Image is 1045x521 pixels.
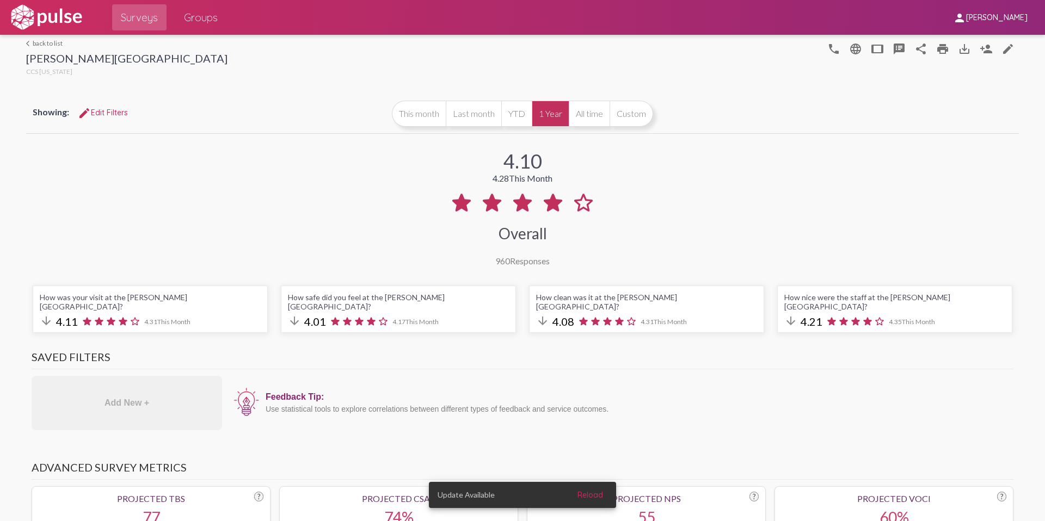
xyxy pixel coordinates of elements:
div: How safe did you feel at the [PERSON_NAME][GEOGRAPHIC_DATA]? [288,293,509,311]
button: Share [910,38,932,59]
button: speaker_notes [888,38,910,59]
mat-icon: Share [914,42,927,55]
span: 4.35 [889,318,935,326]
span: This Month [902,318,935,326]
img: white-logo.svg [9,4,84,31]
span: 4.31 [641,318,687,326]
mat-icon: arrow_downward [536,314,549,327]
span: 4.17 [392,318,439,326]
mat-icon: Edit Filters [78,107,91,120]
div: Projected TBS [39,493,263,504]
mat-icon: arrow_back_ios [26,40,33,47]
div: Projected CSAT [286,493,511,504]
button: YTD [501,101,532,127]
span: Surveys [121,8,158,27]
button: Reload [569,485,612,505]
span: Update Available [438,489,495,500]
span: Showing: [33,107,69,117]
a: language [997,38,1019,59]
button: 1 Year [532,101,569,127]
button: [PERSON_NAME] [944,7,1036,27]
mat-icon: speaker_notes [893,42,906,55]
div: How nice were the staff at the [PERSON_NAME][GEOGRAPHIC_DATA]? [784,293,1005,311]
span: 960 [495,256,510,266]
div: How clean was it at the [PERSON_NAME][GEOGRAPHIC_DATA]? [536,293,757,311]
button: Edit FiltersEdit Filters [69,103,137,122]
span: 4.08 [552,315,574,328]
div: Overall [499,224,547,243]
div: Use statistical tools to explore correlations between different types of feedback and service out... [266,405,1008,413]
span: This Month [509,173,552,183]
a: back to list [26,39,228,47]
span: 4.01 [304,315,326,328]
span: [PERSON_NAME] [966,13,1028,23]
span: 4.21 [801,315,822,328]
mat-icon: language [849,42,862,55]
mat-icon: arrow_downward [784,314,797,327]
mat-icon: arrow_downward [288,314,301,327]
mat-icon: Person [980,42,993,55]
span: This Month [654,318,687,326]
mat-icon: print [936,42,949,55]
button: Person [975,38,997,59]
div: Responses [495,256,550,266]
mat-icon: language [827,42,840,55]
img: icon12.png [233,387,260,417]
span: 4.31 [144,318,190,326]
a: Groups [175,4,226,30]
h3: Saved Filters [32,350,1013,369]
h3: Advanced Survey Metrics [32,461,1013,480]
div: Feedback Tip: [266,392,1008,402]
div: Projected NPS [534,493,759,504]
span: This Month [157,318,190,326]
button: tablet [866,38,888,59]
span: CCS [US_STATE] [26,67,72,76]
div: ? [997,492,1006,501]
mat-icon: language [1001,42,1015,55]
span: This Month [405,318,439,326]
button: Last month [446,101,501,127]
span: 4.11 [56,315,78,328]
span: Reload [577,490,603,500]
button: language [823,38,845,59]
span: Groups [184,8,218,27]
mat-icon: arrow_downward [40,314,53,327]
button: language [845,38,866,59]
mat-icon: Download [958,42,971,55]
a: print [932,38,954,59]
mat-icon: person [953,11,966,24]
button: This month [392,101,446,127]
div: 4.28 [493,173,552,183]
button: Custom [610,101,653,127]
a: Surveys [112,4,167,30]
div: ? [749,492,759,501]
div: How was your visit at the [PERSON_NAME][GEOGRAPHIC_DATA]? [40,293,261,311]
button: All time [569,101,610,127]
button: Download [954,38,975,59]
mat-icon: tablet [871,42,884,55]
div: ? [254,492,263,501]
div: Projected VoCI [782,493,1006,504]
div: [PERSON_NAME][GEOGRAPHIC_DATA] [26,52,228,67]
span: Edit Filters [78,108,128,117]
div: 4.10 [503,149,542,173]
div: Add New + [32,376,222,430]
